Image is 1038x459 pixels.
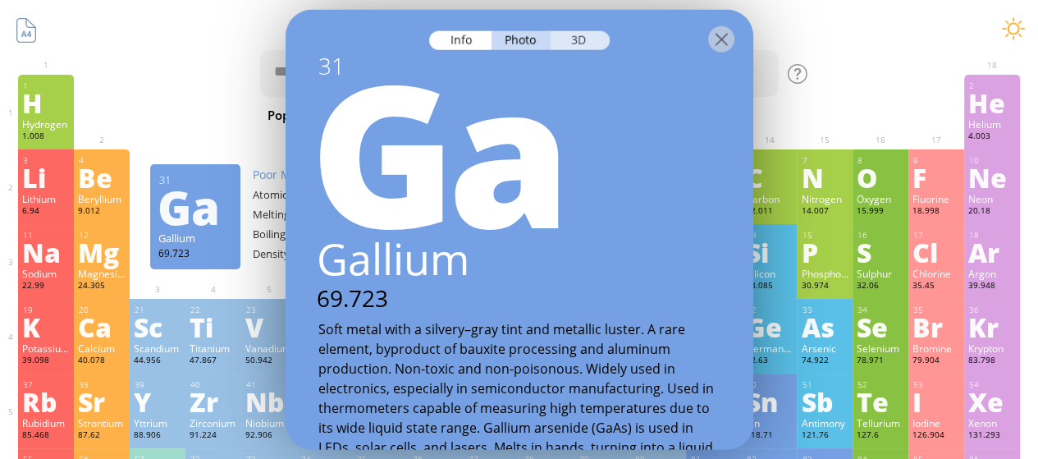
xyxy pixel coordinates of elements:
[277,49,753,246] div: Ga
[969,305,1016,315] div: 36
[968,205,1016,218] div: 20.18
[134,314,181,340] div: Sc
[190,379,237,390] div: 40
[22,314,70,340] div: K
[912,267,960,280] div: Chlorine
[801,355,848,368] div: 74.922
[747,230,793,241] div: 14
[245,342,293,355] div: Vanadium
[857,342,904,355] div: Selenium
[857,239,904,265] div: S
[245,355,293,368] div: 50.942
[190,355,237,368] div: 47.867
[78,267,126,280] div: Magnesium
[912,342,960,355] div: Bromine
[190,314,237,340] div: Ti
[78,192,126,205] div: Beryllium
[23,379,70,390] div: 37
[912,314,960,340] div: Br
[253,167,417,182] div: Poor Metal
[134,342,181,355] div: Scandium
[134,429,181,443] div: 88.906
[190,388,237,415] div: Zr
[801,429,848,443] div: 121.76
[79,305,126,315] div: 20
[857,280,904,293] div: 32.06
[79,155,126,166] div: 4
[857,429,904,443] div: 127.6
[968,267,1016,280] div: Argon
[268,105,329,127] div: Popular:
[284,282,753,313] div: 69.723
[912,205,960,218] div: 18.998
[968,416,1016,429] div: Xenon
[857,379,904,390] div: 52
[22,267,70,280] div: Sodium
[746,239,793,265] div: Si
[746,314,793,340] div: Ge
[746,280,793,293] div: 28.085
[78,355,126,368] div: 40.078
[78,416,126,429] div: Strontium
[746,429,793,443] div: 118.71
[968,239,1016,265] div: Ar
[969,80,1016,91] div: 2
[969,155,1016,166] div: 10
[913,155,960,166] div: 9
[78,239,126,265] div: Mg
[551,30,610,49] div: 3D
[801,342,848,355] div: Arsenic
[253,187,335,202] div: Atomic weight
[912,429,960,443] div: 126.904
[857,205,904,218] div: 15.999
[912,164,960,190] div: F
[134,416,181,429] div: Yttrium
[158,194,231,220] div: Ga
[22,355,70,368] div: 39.098
[969,379,1016,390] div: 54
[912,355,960,368] div: 79.904
[190,429,237,443] div: 91.224
[857,230,904,241] div: 16
[746,267,793,280] div: Silicon
[78,280,126,293] div: 24.305
[78,342,126,355] div: Calcium
[253,246,335,261] div: Density
[746,164,793,190] div: C
[968,314,1016,340] div: Kr
[23,230,70,241] div: 11
[190,342,237,355] div: Titanium
[801,239,848,265] div: P
[245,388,293,415] div: Nb
[134,388,181,415] div: Y
[746,342,793,355] div: Germanium
[78,164,126,190] div: Be
[78,314,126,340] div: Ca
[857,192,904,205] div: Oxygen
[79,379,126,390] div: 38
[857,155,904,166] div: 8
[245,429,293,443] div: 92.906
[747,155,793,166] div: 6
[968,164,1016,190] div: Ne
[857,164,904,190] div: O
[746,205,793,218] div: 12.011
[134,355,181,368] div: 44.956
[22,429,70,443] div: 85.468
[801,280,848,293] div: 30.974
[968,342,1016,355] div: Krypton
[913,305,960,315] div: 35
[912,388,960,415] div: I
[23,305,70,315] div: 19
[968,90,1016,116] div: He
[801,164,848,190] div: N
[857,267,904,280] div: Sulphur
[968,117,1016,131] div: Helium
[190,305,237,315] div: 22
[802,155,848,166] div: 7
[802,379,848,390] div: 51
[22,131,70,144] div: 1.008
[912,239,960,265] div: Cl
[857,314,904,340] div: Se
[78,388,126,415] div: Sr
